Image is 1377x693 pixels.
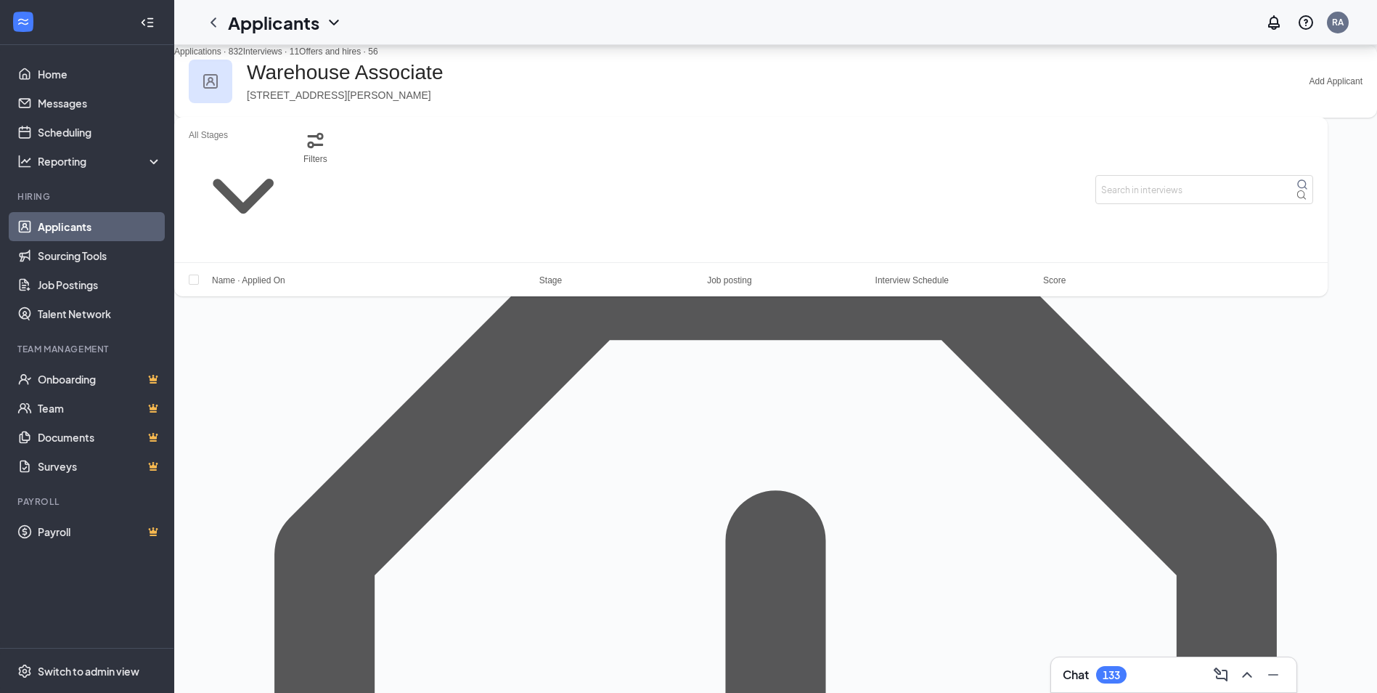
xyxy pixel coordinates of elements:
a: DocumentsCrown [38,423,162,452]
span: Interview Schedule [875,275,949,285]
a: Scheduling [38,118,162,147]
div: Team Management [17,343,159,355]
div: Reporting [38,154,163,169]
div: Switch to admin view [38,664,139,678]
a: PayrollCrown [38,517,162,546]
input: Search in interviews [1095,175,1313,204]
svg: ChevronDown [325,14,343,31]
div: Applications · 832 [174,45,243,58]
a: Talent Network [38,299,162,328]
div: Hiring [17,190,159,203]
a: SurveysCrown [38,452,162,481]
svg: WorkstreamLogo [16,15,30,29]
span: Name · Applied On [212,275,285,285]
button: ChevronUp [1235,663,1259,686]
div: 133 [1103,669,1120,681]
span: Job posting [707,275,751,285]
svg: Minimize [1264,666,1282,684]
svg: Notifications [1265,14,1283,31]
svg: Filter [303,129,327,153]
button: Filter Filters [303,129,327,166]
a: TeamCrown [38,394,162,423]
svg: Settings [17,664,32,678]
button: Minimize [1262,663,1285,686]
svg: ChevronDown [189,142,298,251]
svg: QuestionInfo [1297,14,1315,31]
div: RA [1332,16,1344,28]
span: Score [1043,275,1066,285]
svg: Collapse [140,15,155,30]
svg: ComposeMessage [1212,666,1230,684]
svg: ChevronLeft [205,14,222,31]
div: Payroll [17,495,159,508]
a: Applicants [38,212,162,241]
div: Interviews · 11 [243,45,299,58]
a: Messages [38,89,162,118]
h3: Chat [1063,667,1089,683]
button: Add Applicant [1309,75,1362,88]
input: All Stages [189,129,298,142]
h1: Applicants [228,10,319,35]
svg: MagnifyingGlass [1296,179,1308,190]
a: OnboardingCrown [38,365,162,394]
span: Stage [539,275,562,285]
svg: ChevronUp [1238,666,1256,684]
div: Offers and hires · 56 [299,45,378,58]
a: Home [38,60,162,89]
a: Sourcing Tools [38,241,162,270]
button: ComposeMessage [1209,663,1233,686]
a: Job Postings [38,270,162,299]
svg: Analysis [17,154,32,169]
